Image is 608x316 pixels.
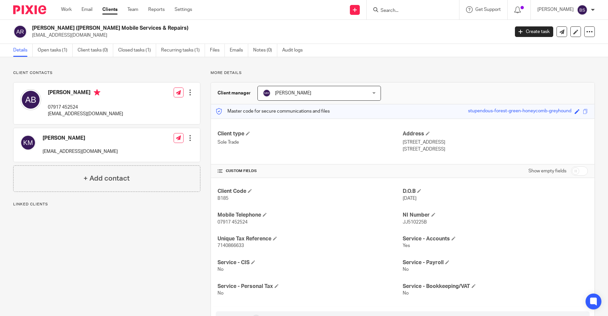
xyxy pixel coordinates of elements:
[403,146,588,153] p: [STREET_ADDRESS]
[275,91,311,95] span: [PERSON_NAME]
[528,168,566,174] label: Show empty fields
[380,8,439,14] input: Search
[218,196,228,201] span: B185
[43,148,118,155] p: [EMAIL_ADDRESS][DOMAIN_NAME]
[43,135,118,142] h4: [PERSON_NAME]
[13,44,33,57] a: Details
[82,6,92,13] a: Email
[38,44,73,57] a: Open tasks (1)
[253,44,277,57] a: Notes (0)
[211,70,595,76] p: More details
[161,44,205,57] a: Recurring tasks (1)
[218,90,251,96] h3: Client manager
[20,89,41,110] img: svg%3E
[20,135,36,151] img: svg%3E
[403,212,588,219] h4: NI Number
[210,44,225,57] a: Files
[218,220,248,225] span: 07917 452524
[218,235,403,242] h4: Unique Tax Reference
[218,259,403,266] h4: Service - CIS
[218,267,223,272] span: No
[403,267,409,272] span: No
[403,188,588,195] h4: D.O.B
[475,7,501,12] span: Get Support
[218,139,403,146] p: Sole Trade
[175,6,192,13] a: Settings
[403,291,409,296] span: No
[48,104,123,111] p: 07917 452524
[78,44,113,57] a: Client tasks (0)
[403,235,588,242] h4: Service - Accounts
[118,44,156,57] a: Closed tasks (1)
[102,6,118,13] a: Clients
[403,243,410,248] span: Yes
[218,212,403,219] h4: Mobile Telephone
[468,108,571,115] div: stupendous-forest-green-honeycomb-greyhound
[263,89,271,97] img: svg%3E
[216,108,330,115] p: Master code for secure communications and files
[403,220,427,225] span: JJ510225B
[32,32,505,39] p: [EMAIL_ADDRESS][DOMAIN_NAME]
[403,130,588,137] h4: Address
[61,6,72,13] a: Work
[282,44,308,57] a: Audit logs
[230,44,248,57] a: Emails
[13,25,27,39] img: svg%3E
[13,5,46,14] img: Pixie
[13,202,200,207] p: Linked clients
[403,259,588,266] h4: Service - Payroll
[577,5,588,15] img: svg%3E
[218,168,403,174] h4: CUSTOM FIELDS
[48,89,123,97] h4: [PERSON_NAME]
[32,25,410,32] h2: [PERSON_NAME] ([PERSON_NAME] Mobile Services & Repairs)
[537,6,574,13] p: [PERSON_NAME]
[218,283,403,290] h4: Service - Personal Tax
[515,26,553,37] a: Create task
[218,188,403,195] h4: Client Code
[218,243,244,248] span: 7140866633
[94,89,100,96] i: Primary
[218,291,223,296] span: No
[218,130,403,137] h4: Client type
[403,196,417,201] span: [DATE]
[148,6,165,13] a: Reports
[403,283,588,290] h4: Service - Bookkeeping/VAT
[403,139,588,146] p: [STREET_ADDRESS]
[84,173,130,184] h4: + Add contact
[48,111,123,117] p: [EMAIL_ADDRESS][DOMAIN_NAME]
[127,6,138,13] a: Team
[13,70,200,76] p: Client contacts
